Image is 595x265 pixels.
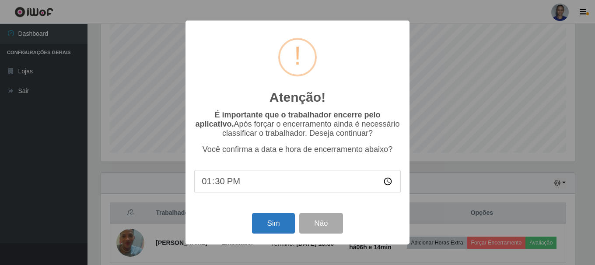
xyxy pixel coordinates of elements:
button: Sim [252,213,294,234]
p: Você confirma a data e hora de encerramento abaixo? [194,145,401,154]
h2: Atenção! [269,89,325,105]
p: Após forçar o encerramento ainda é necessário classificar o trabalhador. Deseja continuar? [194,110,401,138]
b: É importante que o trabalhador encerre pelo aplicativo. [195,110,380,128]
button: Não [299,213,343,234]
